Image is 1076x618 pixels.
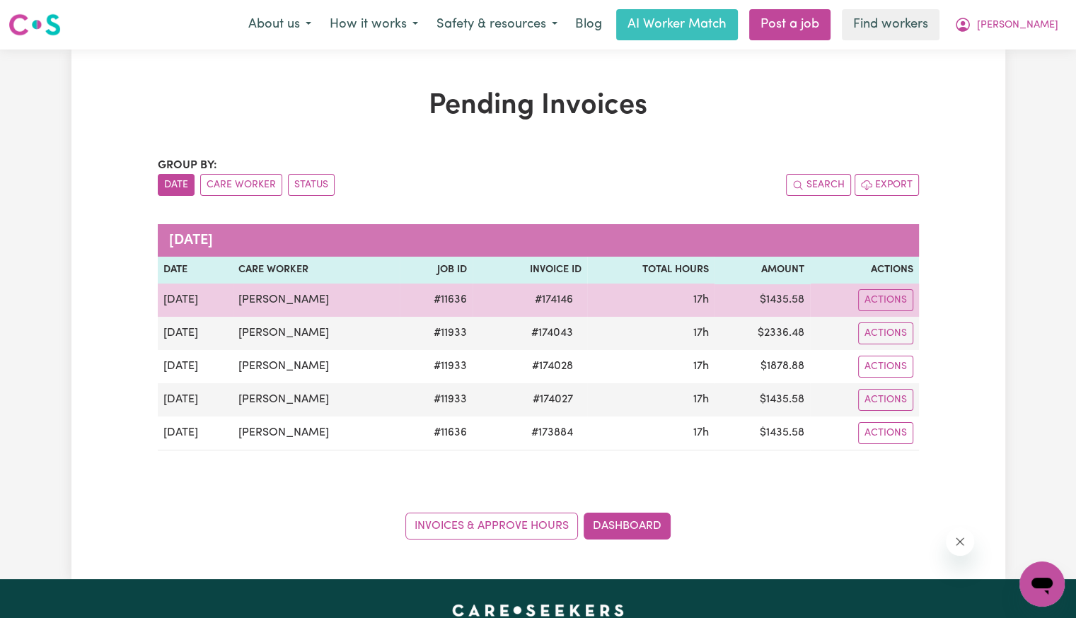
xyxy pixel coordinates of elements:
button: Export [855,174,919,196]
button: About us [239,10,320,40]
td: [DATE] [158,383,233,416]
a: Careseekers logo [8,8,61,41]
caption: [DATE] [158,224,919,257]
span: 17 hours [693,294,709,305]
span: # 174028 [523,358,582,375]
button: sort invoices by care worker [200,174,282,196]
button: Actions [858,389,913,411]
th: Job ID [400,257,473,284]
button: Actions [858,356,913,378]
td: [DATE] [158,317,233,350]
button: Actions [858,422,913,444]
th: Actions [810,257,919,284]
span: Group by: [158,160,217,171]
button: Actions [858,289,913,311]
td: $ 1435.58 [715,284,809,317]
span: Need any help? [8,10,86,21]
th: Amount [715,257,809,284]
img: Careseekers logo [8,12,61,37]
th: Care Worker [233,257,400,284]
iframe: Close message [946,527,974,556]
td: [PERSON_NAME] [233,383,400,416]
a: AI Worker Match [616,9,738,40]
span: 17 hours [693,361,709,372]
td: $ 1878.88 [715,350,809,383]
td: [PERSON_NAME] [233,317,400,350]
button: Search [786,174,851,196]
button: Safety & resources [427,10,567,40]
a: Find workers [842,9,939,40]
a: Careseekers home page [452,605,624,616]
span: # 173884 [523,424,582,441]
td: $ 1435.58 [715,416,809,450]
span: 17 hours [693,427,709,438]
span: # 174043 [523,325,582,342]
td: [PERSON_NAME] [233,416,400,450]
td: [PERSON_NAME] [233,284,400,317]
td: # 11636 [400,416,473,450]
td: $ 2336.48 [715,317,809,350]
span: 17 hours [693,327,709,339]
button: Actions [858,322,913,344]
h1: Pending Invoices [158,89,919,123]
td: [DATE] [158,416,233,450]
button: How it works [320,10,427,40]
a: Blog [567,9,611,40]
span: # 174146 [526,291,582,308]
th: Invoice ID [473,257,587,284]
td: [DATE] [158,350,233,383]
td: # 11933 [400,383,473,416]
span: # 174027 [524,391,582,408]
span: [PERSON_NAME] [977,18,1058,33]
button: sort invoices by paid status [288,174,335,196]
th: Date [158,257,233,284]
td: # 11636 [400,284,473,317]
td: # 11933 [400,350,473,383]
a: Invoices & Approve Hours [405,513,578,540]
button: My Account [945,10,1068,40]
td: $ 1435.58 [715,383,809,416]
td: # 11933 [400,317,473,350]
th: Total Hours [587,257,715,284]
iframe: Button to launch messaging window [1019,561,1065,607]
a: Post a job [749,9,831,40]
button: sort invoices by date [158,174,195,196]
a: Dashboard [584,513,671,540]
td: [DATE] [158,284,233,317]
td: [PERSON_NAME] [233,350,400,383]
span: 17 hours [693,394,709,405]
